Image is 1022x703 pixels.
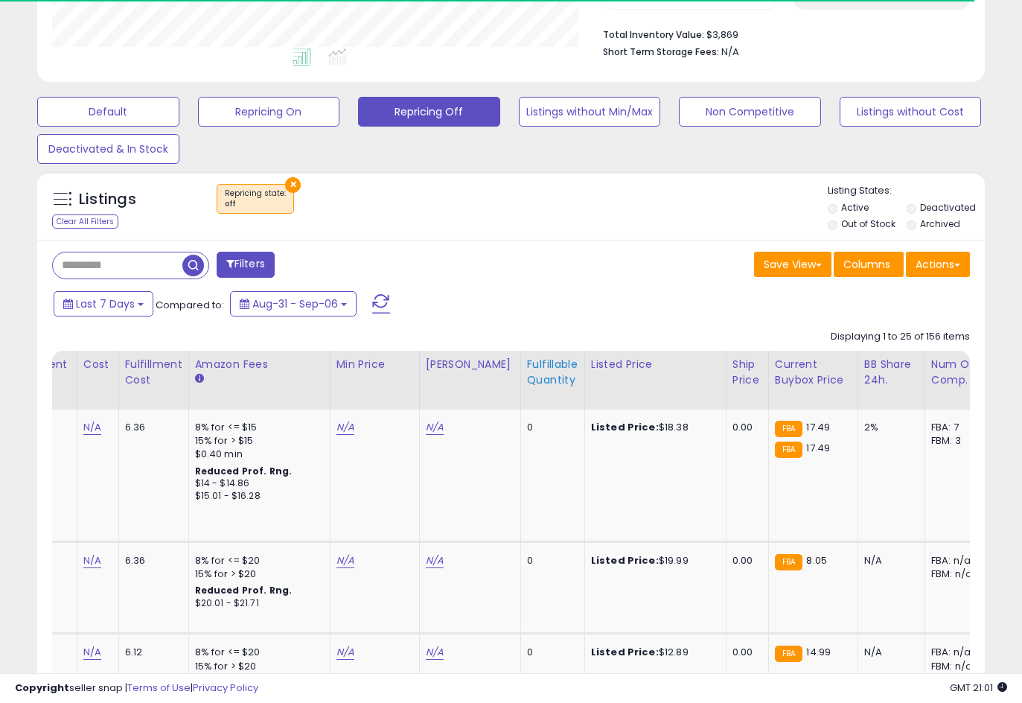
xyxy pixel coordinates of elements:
button: Aug-31 - Sep-06 [230,291,357,316]
label: Out of Stock [841,217,895,230]
div: 6.12 [125,646,177,659]
li: $3,869 [603,25,959,42]
a: N/A [83,645,101,660]
button: Last 7 Days [54,291,153,316]
a: N/A [336,645,354,660]
div: $19.99 [591,554,715,567]
div: Fulfillment Cost [125,357,182,388]
button: Default [37,97,179,127]
button: × [285,177,301,193]
div: 8% for <= $15 [195,421,319,434]
div: Fulfillment [10,357,70,372]
div: 15% for > $20 [195,567,319,581]
b: Listed Price: [591,420,659,434]
div: 6.36 [125,554,177,567]
div: Displaying 1 to 25 of 156 items [831,330,970,344]
span: 17.49 [806,420,830,434]
div: [PERSON_NAME] [426,357,514,372]
div: 0 [527,554,573,567]
span: 17.49 [806,441,830,455]
span: 8.05 [806,553,827,567]
span: Last 7 Days [76,296,135,311]
label: Archived [920,217,960,230]
div: $0.40 min [195,448,319,461]
div: Listed Price [591,357,720,372]
span: 14.99 [806,645,831,659]
div: Ship Price [732,357,762,388]
h5: Listings [79,189,136,210]
a: N/A [426,553,444,568]
button: Listings without Min/Max [519,97,661,127]
a: Terms of Use [127,681,191,695]
label: Active [841,201,869,214]
button: Columns [834,252,904,277]
div: 0.00 [732,554,757,567]
button: Save View [754,252,831,277]
span: Columns [843,257,890,272]
button: Deactivated & In Stock [37,134,179,164]
div: N/A [864,554,913,567]
div: Amazon Fees [195,357,324,372]
div: $18.38 [591,421,715,434]
span: N/A [721,45,739,59]
div: off [225,199,286,209]
div: 8% for <= $20 [195,554,319,567]
div: 0.00 [732,421,757,434]
div: Fulfillable Quantity [527,357,578,388]
a: Privacy Policy [193,681,258,695]
button: Repricing Off [358,97,500,127]
div: 6.36 [125,421,177,434]
span: Aug-31 - Sep-06 [252,296,338,311]
div: seller snap | | [15,681,258,696]
div: 15% for > $15 [195,434,319,448]
div: N/A [864,646,913,659]
strong: Copyright [15,681,69,695]
div: Clear All Filters [52,214,118,229]
div: $20.01 - $21.71 [195,597,319,610]
div: BB Share 24h. [864,357,919,388]
div: FBA: n/a [931,646,980,659]
div: $15.01 - $16.28 [195,490,319,503]
div: FBM: 3 [931,434,980,448]
span: 2025-09-14 21:01 GMT [950,681,1007,695]
div: 0 [527,646,573,659]
small: FBA [775,442,802,458]
button: Filters [217,252,275,278]
p: Listing States: [828,184,985,198]
div: Num of Comp. [931,357,986,388]
span: Compared to: [156,298,224,312]
b: Short Term Storage Fees: [603,45,719,58]
div: $12.89 [591,646,715,659]
div: Current Buybox Price [775,357,852,388]
small: Amazon Fees. [195,372,204,386]
b: Total Inventory Value: [603,28,704,41]
div: FBM: n/a [931,567,980,581]
b: Listed Price: [591,553,659,567]
div: 8% for <= $20 [195,646,319,659]
a: N/A [426,645,444,660]
a: N/A [336,553,354,568]
div: Min Price [336,357,413,372]
div: FBA: 7 [931,421,980,434]
div: 0.00 [732,646,757,659]
button: Listings without Cost [840,97,982,127]
div: FBA: n/a [931,554,980,567]
b: Reduced Prof. Rng. [195,465,293,477]
button: Repricing On [198,97,340,127]
div: 0 [527,421,573,434]
a: N/A [336,420,354,435]
b: Reduced Prof. Rng. [195,584,293,597]
div: 2% [864,421,913,434]
span: Repricing state : [225,188,286,210]
button: Non Competitive [679,97,821,127]
small: FBA [775,421,802,437]
a: N/A [426,420,444,435]
a: N/A [83,420,101,435]
a: N/A [83,553,101,568]
label: Deactivated [920,201,976,214]
div: Cost [83,357,112,372]
b: Listed Price: [591,645,659,659]
button: Actions [906,252,970,277]
small: FBA [775,646,802,662]
div: $14 - $14.86 [195,477,319,490]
